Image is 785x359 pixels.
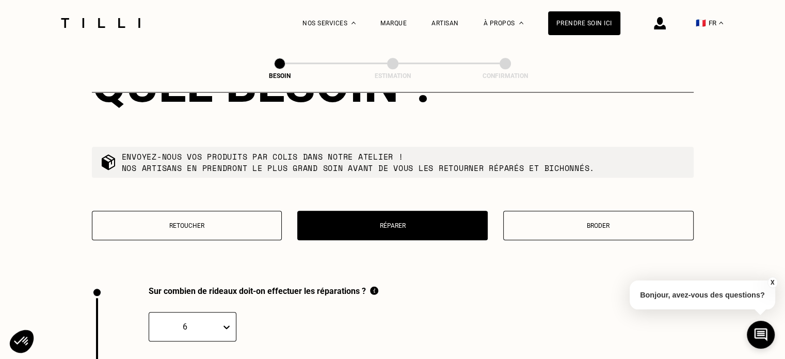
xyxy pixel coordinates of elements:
span: 🇫🇷 [696,18,706,28]
div: Sur combien de rideaux doit-on effectuer les réparations ? [149,286,378,299]
img: menu déroulant [719,22,723,24]
p: Broder [509,222,688,229]
img: Logo du service de couturière Tilli [57,18,144,28]
div: Estimation [341,72,444,80]
button: Réparer [297,211,488,240]
a: Artisan [431,20,459,27]
p: Réparer [303,222,482,229]
p: Bonjour, avez-vous des questions? [630,280,775,309]
img: Comment compter le nombre de rideaux ? [370,286,378,295]
button: X [767,277,777,288]
button: Broder [503,211,694,240]
img: Menu déroulant [351,22,356,24]
div: Besoin [228,72,331,80]
a: Prendre soin ici [548,11,620,35]
img: icône connexion [654,17,666,29]
p: Retoucher [98,222,277,229]
img: commande colis [100,154,117,170]
button: Retoucher [92,211,282,240]
p: Envoyez-nous vos produits par colis dans notre atelier ! Nos artisans en prendront le plus grand ... [122,151,595,174]
a: Marque [380,20,407,27]
div: Confirmation [454,72,557,80]
img: Menu déroulant à propos [519,22,523,24]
